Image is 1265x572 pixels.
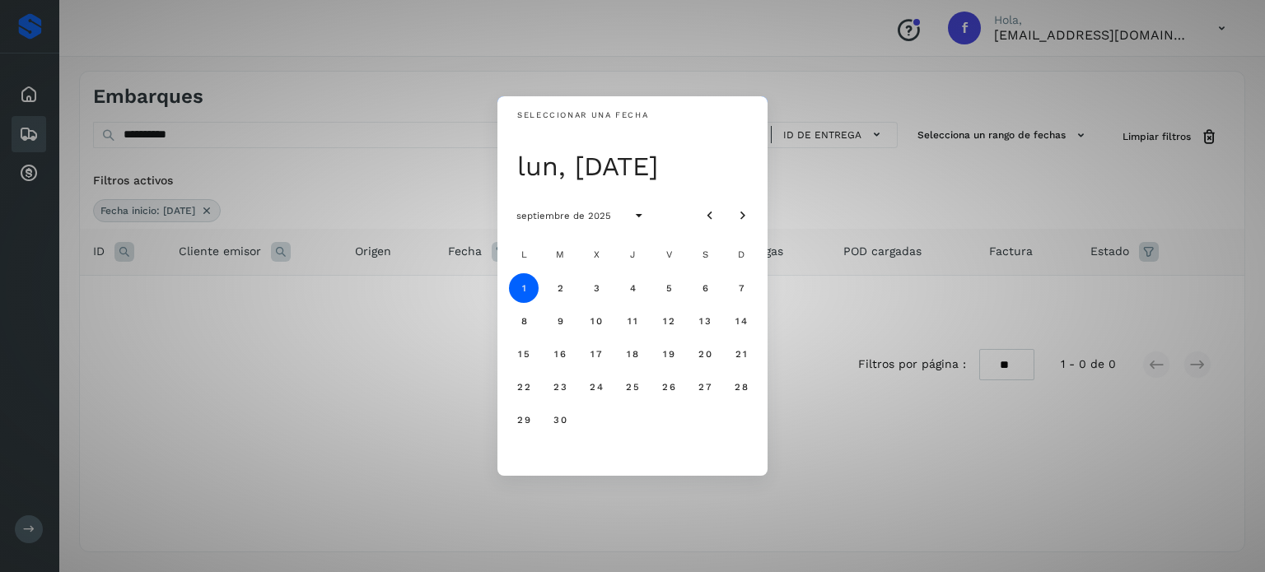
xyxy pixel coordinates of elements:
button: martes, 2 de septiembre de 2025 [545,273,575,303]
span: 13 [698,315,711,327]
div: lun, [DATE] [517,150,758,183]
span: 19 [662,348,675,360]
div: S [689,239,721,272]
button: sábado, 20 de septiembre de 2025 [690,339,720,369]
span: 28 [734,381,748,393]
span: 15 [517,348,530,360]
button: viernes, 5 de septiembre de 2025 [654,273,684,303]
button: martes, 16 de septiembre de 2025 [545,339,575,369]
button: domingo, 14 de septiembre de 2025 [726,306,756,336]
button: martes, 30 de septiembre de 2025 [545,405,575,435]
span: 9 [556,315,563,327]
button: lunes, 29 de septiembre de 2025 [509,405,539,435]
button: jueves, 4 de septiembre de 2025 [618,273,647,303]
div: D [725,239,758,272]
button: viernes, 19 de septiembre de 2025 [654,339,684,369]
span: 4 [628,282,636,294]
button: viernes, 12 de septiembre de 2025 [654,306,684,336]
button: viernes, 26 de septiembre de 2025 [654,372,684,402]
span: 26 [661,381,675,393]
button: miércoles, 3 de septiembre de 2025 [581,273,611,303]
span: 24 [589,381,603,393]
span: 23 [553,381,567,393]
span: septiembre de 2025 [516,210,611,221]
button: martes, 9 de septiembre de 2025 [545,306,575,336]
div: L [507,239,540,272]
button: jueves, 18 de septiembre de 2025 [618,339,647,369]
span: 3 [592,282,600,294]
span: 2 [556,282,563,294]
button: jueves, 11 de septiembre de 2025 [618,306,647,336]
span: 25 [625,381,639,393]
span: 21 [735,348,747,360]
span: 30 [553,414,567,426]
button: Seleccionar año [624,201,654,230]
button: miércoles, 17 de septiembre de 2025 [581,339,611,369]
span: 18 [626,348,638,360]
button: lunes, 15 de septiembre de 2025 [509,339,539,369]
div: J [616,239,649,272]
button: Mes anterior [695,201,725,230]
div: V [652,239,685,272]
span: 29 [516,414,530,426]
button: sábado, 13 de septiembre de 2025 [690,306,720,336]
button: miércoles, 10 de septiembre de 2025 [581,306,611,336]
button: Mes siguiente [728,201,758,230]
span: 16 [553,348,566,360]
button: martes, 23 de septiembre de 2025 [545,372,575,402]
div: M [544,239,576,272]
div: X [580,239,613,272]
div: Seleccionar una fecha [517,109,648,122]
button: septiembre de 2025 [502,201,624,230]
button: domingo, 7 de septiembre de 2025 [726,273,756,303]
span: 11 [627,315,637,327]
span: 5 [665,282,672,294]
button: sábado, 27 de septiembre de 2025 [690,372,720,402]
span: 6 [701,282,708,294]
button: lunes, 8 de septiembre de 2025 [509,306,539,336]
button: sábado, 6 de septiembre de 2025 [690,273,720,303]
button: jueves, 25 de septiembre de 2025 [618,372,647,402]
button: domingo, 21 de septiembre de 2025 [726,339,756,369]
span: 17 [590,348,602,360]
button: miércoles, 24 de septiembre de 2025 [581,372,611,402]
span: 8 [520,315,527,327]
span: 10 [590,315,602,327]
span: 12 [662,315,675,327]
button: lunes, 22 de septiembre de 2025 [509,372,539,402]
span: 22 [516,381,530,393]
span: 27 [698,381,712,393]
button: lunes, 1 de septiembre de 2025 [509,273,539,303]
button: domingo, 28 de septiembre de 2025 [726,372,756,402]
span: 7 [737,282,745,294]
span: 14 [735,315,747,327]
span: 20 [698,348,712,360]
span: 1 [520,282,526,294]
